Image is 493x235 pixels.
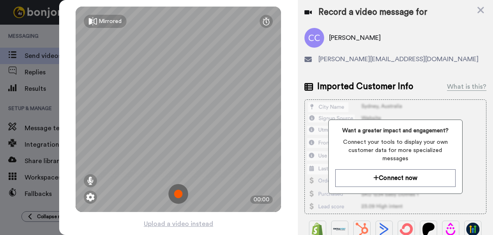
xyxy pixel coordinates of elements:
button: Upload a video instead [141,219,216,229]
span: Want a greater impact and engagement? [335,127,456,135]
img: ic_record_start.svg [168,184,188,204]
span: Connect your tools to display your own customer data for more specialized messages [335,138,456,163]
button: Connect now [335,169,456,187]
span: [PERSON_NAME][EMAIL_ADDRESS][DOMAIN_NAME] [318,54,479,64]
div: What is this? [447,82,486,92]
div: 00:00 [250,196,273,204]
span: Imported Customer Info [317,81,413,93]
